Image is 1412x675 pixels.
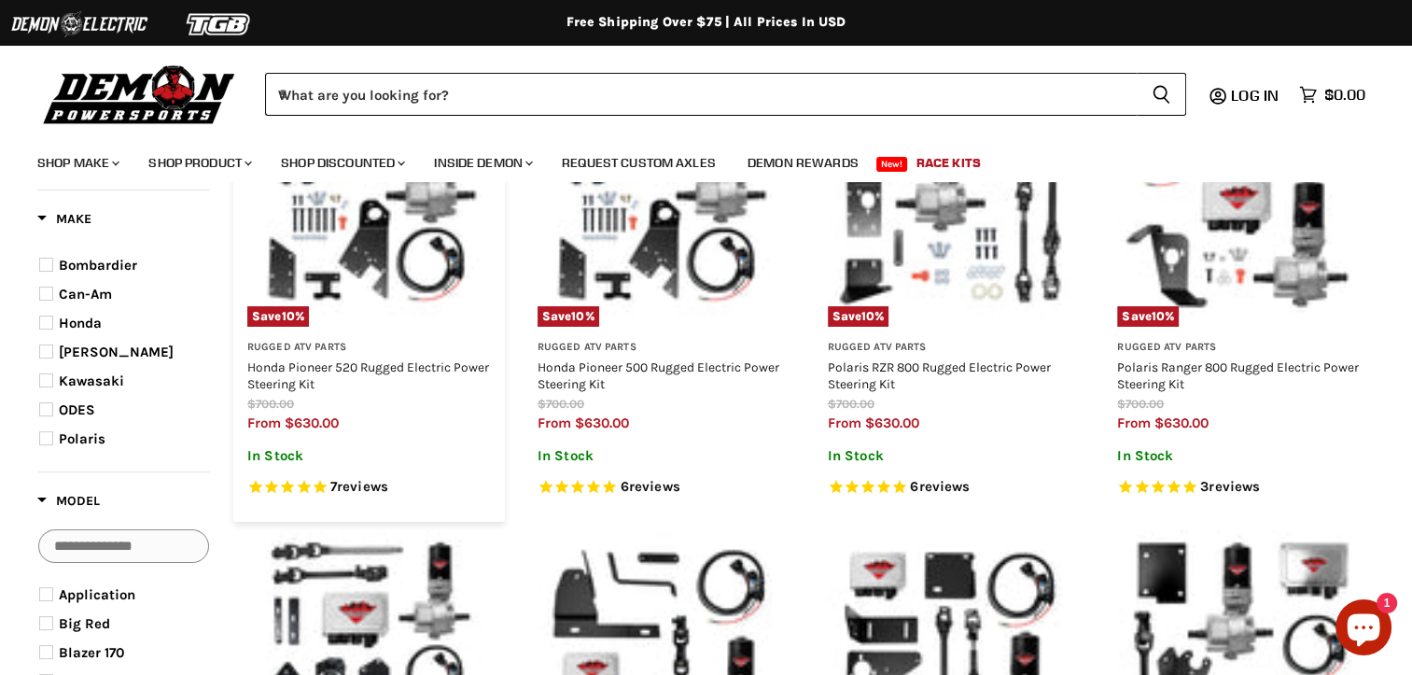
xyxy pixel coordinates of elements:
a: Polaris Ranger 800 Rugged Electric Power Steering Kit [1117,359,1359,391]
span: [PERSON_NAME] [59,344,174,360]
img: Polaris Ranger 800 Rugged Electric Power Steering Kit [1117,84,1361,328]
span: $630.00 [1154,415,1209,431]
p: In Stock [247,448,491,464]
span: 10 [282,309,295,323]
span: Log in [1231,86,1279,105]
span: from [247,415,281,431]
span: reviews [918,478,970,495]
span: New! [876,157,908,172]
span: $630.00 [285,415,339,431]
span: Kawasaki [59,373,124,389]
a: Shop Product [134,144,263,182]
span: Rated 4.6 out of 5 stars 7 reviews [247,478,491,498]
span: 10 [571,309,584,323]
span: 10 [861,309,874,323]
a: $0.00 [1290,81,1375,108]
img: Polaris RZR 800 Rugged Electric Power Steering Kit [828,84,1071,328]
a: Inside Demon [420,144,544,182]
span: $630.00 [575,415,629,431]
span: $700.00 [247,397,294,411]
span: $700.00 [538,397,584,411]
span: reviews [629,478,680,495]
span: Rated 5.0 out of 5 stars 6 reviews [828,478,1071,498]
img: TGB Logo 2 [149,7,289,42]
span: $700.00 [1117,397,1164,411]
span: reviews [337,478,388,495]
span: 3 reviews [1200,478,1260,495]
a: Polaris RZR 800 Rugged Electric Power Steering Kit [828,359,1051,391]
span: from [538,415,571,431]
span: 10 [1152,309,1165,323]
button: Filter by Make [37,210,91,233]
a: Honda Pioneer 500 Rugged Electric Power Steering Kit [538,359,779,391]
span: reviews [1209,478,1260,495]
a: Honda Pioneer 500 Rugged Electric Power Steering KitSave10% [538,84,781,328]
span: Big Red [59,615,110,632]
span: Make [37,211,91,227]
img: Honda Pioneer 520 Rugged Electric Power Steering Kit [247,84,491,328]
span: Save % [538,306,599,327]
span: Honda [59,315,102,331]
span: from [828,415,861,431]
a: Polaris RZR 800 Rugged Electric Power Steering KitSave10% [828,84,1071,328]
span: Polaris [59,430,105,447]
span: Model [37,493,100,509]
ul: Main menu [23,136,1361,182]
span: from [1117,415,1151,431]
inbox-online-store-chat: Shopify online store chat [1330,599,1397,660]
a: Shop Discounted [267,144,416,182]
a: Log in [1223,87,1290,104]
span: Bombardier [59,257,137,274]
p: In Stock [538,448,781,464]
img: Demon Powersports [37,61,242,127]
img: Honda Pioneer 500 Rugged Electric Power Steering Kit [538,84,781,328]
span: Save % [828,306,889,327]
span: 6 reviews [910,478,970,495]
span: Rated 4.7 out of 5 stars 3 reviews [1117,478,1361,498]
span: Save % [247,306,309,327]
span: Blazer 170 [59,644,124,661]
p: In Stock [1117,448,1361,464]
input: When autocomplete results are available use up and down arrows to review and enter to select [265,73,1137,116]
span: Rated 5.0 out of 5 stars 6 reviews [538,478,781,498]
span: Save % [1117,306,1179,327]
a: Race Kits [902,144,995,182]
h3: Rugged ATV Parts [828,341,1071,355]
span: $0.00 [1324,86,1365,104]
a: Demon Rewards [734,144,873,182]
span: $630.00 [865,415,919,431]
input: Search Options [38,529,209,563]
a: Shop Make [23,144,131,182]
a: Polaris Ranger 800 Rugged Electric Power Steering KitSave10% [1117,84,1361,328]
h3: Rugged ATV Parts [1117,341,1361,355]
span: $700.00 [828,397,874,411]
h3: Rugged ATV Parts [538,341,781,355]
button: Filter by Model [37,492,100,515]
span: 6 reviews [621,478,680,495]
button: Search [1137,73,1186,116]
span: Application [59,586,135,603]
a: Honda Pioneer 520 Rugged Electric Power Steering Kit [247,359,489,391]
form: Product [265,73,1186,116]
img: Demon Electric Logo 2 [9,7,149,42]
a: Honda Pioneer 520 Rugged Electric Power Steering KitSave10% [247,84,491,328]
span: 7 reviews [330,478,388,495]
span: ODES [59,401,95,418]
a: Request Custom Axles [548,144,730,182]
span: Can-Am [59,286,112,302]
p: In Stock [828,448,1071,464]
h3: Rugged ATV Parts [247,341,491,355]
